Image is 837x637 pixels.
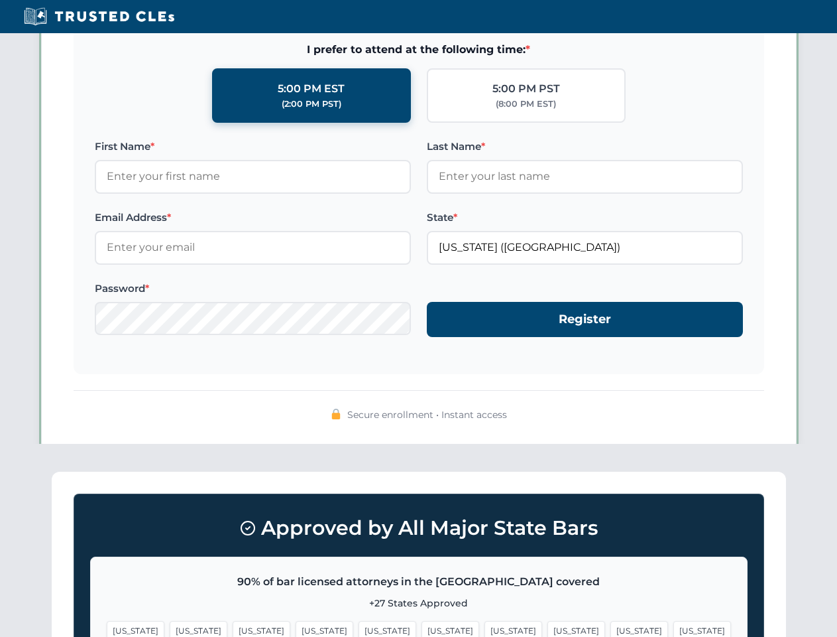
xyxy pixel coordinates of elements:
[107,573,731,591] p: 90% of bar licensed attorneys in the [GEOGRAPHIC_DATA] covered
[282,98,341,111] div: (2:00 PM PST)
[95,281,411,297] label: Password
[427,231,743,264] input: Florida (FL)
[20,7,178,27] img: Trusted CLEs
[492,80,560,98] div: 5:00 PM PST
[107,596,731,610] p: +27 States Approved
[347,407,507,422] span: Secure enrollment • Instant access
[427,160,743,193] input: Enter your last name
[90,510,748,546] h3: Approved by All Major State Bars
[496,98,556,111] div: (8:00 PM EST)
[95,160,411,193] input: Enter your first name
[427,210,743,226] label: State
[278,80,345,98] div: 5:00 PM EST
[95,41,743,58] span: I prefer to attend at the following time:
[427,139,743,155] label: Last Name
[427,302,743,337] button: Register
[95,210,411,226] label: Email Address
[95,231,411,264] input: Enter your email
[331,409,341,419] img: 🔒
[95,139,411,155] label: First Name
